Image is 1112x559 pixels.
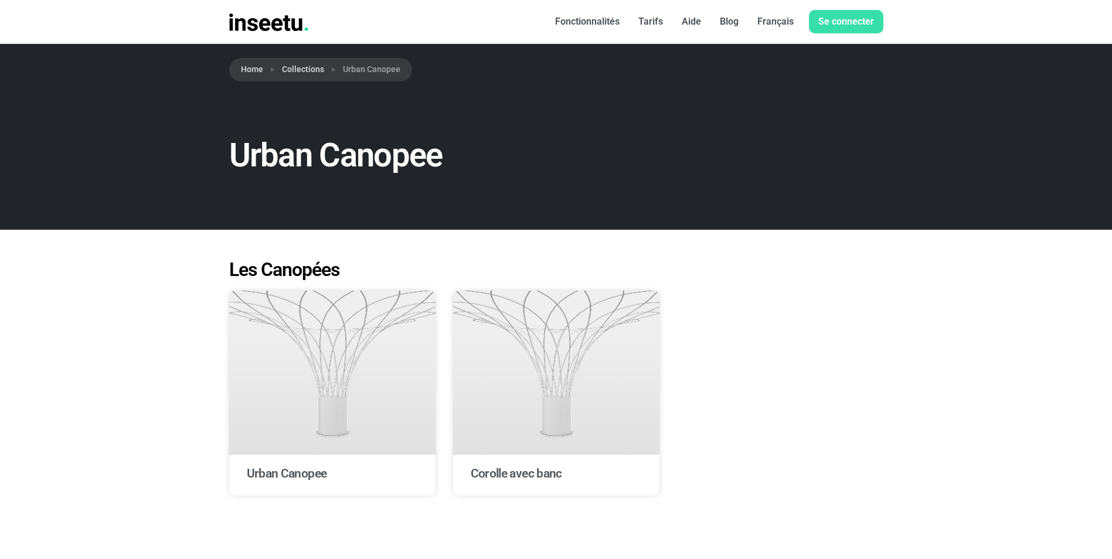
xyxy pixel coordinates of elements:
[710,10,748,33] a: Blog
[720,16,739,27] font: Blog
[818,16,874,27] font: Se connecter
[555,16,620,27] font: Fonctionnalités
[282,63,324,76] a: Collections
[629,10,672,33] a: Tarifs
[638,16,663,27] font: Tarifs
[241,63,263,76] a: Home
[471,466,562,480] a: Corolle avec banc
[229,260,883,279] h2: Les Canopées
[229,58,883,81] nav: breadcrumb
[672,10,710,33] a: Aide
[229,138,661,174] h1: Urban Canopee
[546,10,629,33] a: Fonctionnalités
[809,10,883,33] a: Se connecter
[247,466,327,480] a: Urban Canopee
[324,63,400,77] li: Urban Canopee
[682,16,701,27] font: Aide
[748,10,803,33] a: Français
[229,13,309,31] img: INSEETU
